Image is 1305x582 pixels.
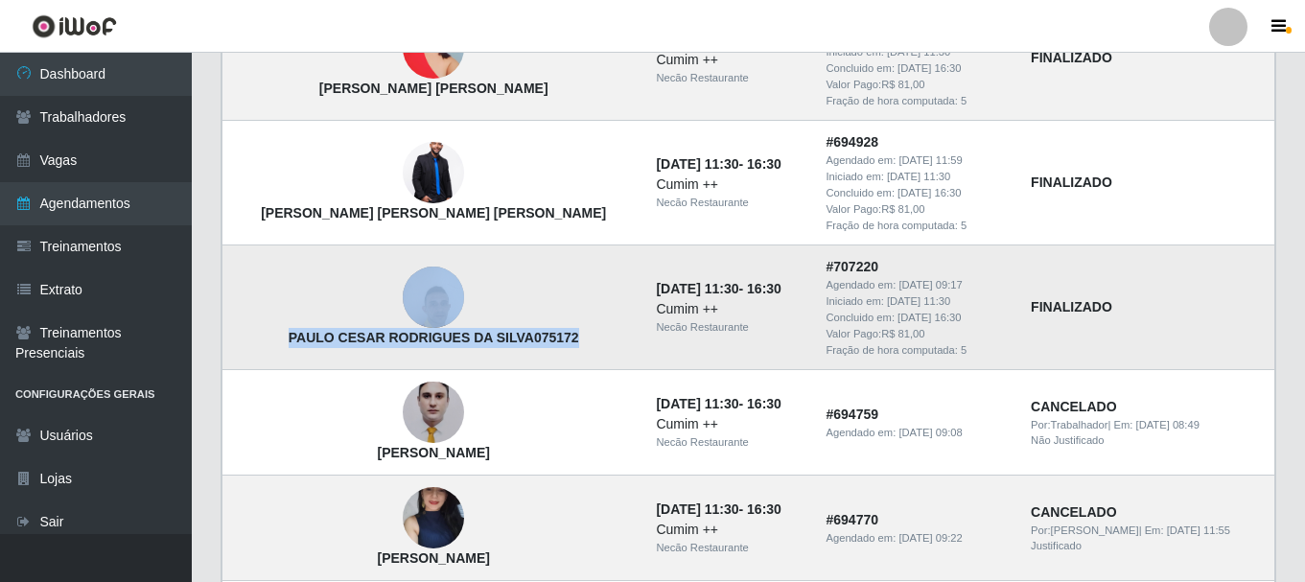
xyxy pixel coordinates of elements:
[32,14,117,38] img: CoreUI Logo
[656,501,781,517] strong: -
[403,257,464,338] img: PAULO CESAR RODRIGUES DA SILVA075172
[1031,175,1112,190] strong: FINALIZADO
[897,62,961,74] time: [DATE] 16:30
[887,295,950,307] time: [DATE] 11:30
[826,134,878,150] strong: # 694928
[898,154,962,166] time: [DATE] 11:59
[826,425,1008,441] div: Agendado em:
[887,171,950,182] time: [DATE] 11:30
[898,532,962,544] time: [DATE] 09:22
[826,259,878,274] strong: # 707220
[826,152,1008,169] div: Agendado em:
[656,501,738,517] time: [DATE] 11:30
[656,195,803,211] div: Necão Restaurante
[1031,504,1116,520] strong: CANCELADO
[377,550,489,566] strong: [PERSON_NAME]
[826,93,1008,109] div: Fração de hora computada: 5
[826,60,1008,77] div: Concluido em:
[319,81,548,96] strong: [PERSON_NAME] [PERSON_NAME]
[656,299,803,319] div: Cumim ++
[656,319,803,336] div: Necão Restaurante
[656,414,803,434] div: Cumim ++
[826,530,1008,547] div: Agendado em:
[826,293,1008,310] div: Iniciado em:
[656,70,803,86] div: Necão Restaurante
[898,279,962,291] time: [DATE] 09:17
[377,445,489,460] strong: [PERSON_NAME]
[826,77,1008,93] div: Valor Pago: R$ 81,00
[1031,538,1263,554] div: Justificado
[826,277,1008,293] div: Agendado em:
[747,281,781,296] time: 16:30
[656,50,803,70] div: Cumim ++
[656,396,738,411] time: [DATE] 11:30
[826,407,878,422] strong: # 694759
[826,169,1008,185] div: Iniciado em:
[656,396,781,411] strong: -
[826,512,878,527] strong: # 694770
[261,205,606,221] strong: [PERSON_NAME] [PERSON_NAME] [PERSON_NAME]
[1031,417,1263,433] div: | Em:
[1136,419,1200,431] time: [DATE] 08:49
[826,185,1008,201] div: Concluido em:
[1031,399,1116,414] strong: CANCELADO
[747,501,781,517] time: 16:30
[826,201,1008,218] div: Valor Pago: R$ 81,00
[826,218,1008,234] div: Fração de hora computada: 5
[1031,50,1112,65] strong: FINALIZADO
[1031,523,1263,539] div: | Em:
[826,326,1008,342] div: Valor Pago: R$ 81,00
[747,156,781,172] time: 16:30
[826,342,1008,359] div: Fração de hora computada: 5
[1031,432,1263,449] div: Não Justificado
[656,156,738,172] time: [DATE] 11:30
[1031,419,1107,431] span: Por: Trabalhador
[656,434,803,451] div: Necão Restaurante
[403,127,464,219] img: João Pedro da Silva Santos
[897,187,961,198] time: [DATE] 16:30
[1167,524,1230,536] time: [DATE] 11:55
[656,540,803,556] div: Necão Restaurante
[403,372,464,453] img: Deivid Cezar Franco
[289,330,579,345] strong: PAULO CESAR RODRIGUES DA SILVA075172
[656,281,781,296] strong: -
[898,427,962,438] time: [DATE] 09:08
[747,396,781,411] time: 16:30
[826,310,1008,326] div: Concluido em:
[656,281,738,296] time: [DATE] 11:30
[656,175,803,195] div: Cumim ++
[656,156,781,172] strong: -
[897,312,961,323] time: [DATE] 16:30
[1031,299,1112,314] strong: FINALIZADO
[656,520,803,540] div: Cumim ++
[1031,524,1139,536] span: Por: [PERSON_NAME]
